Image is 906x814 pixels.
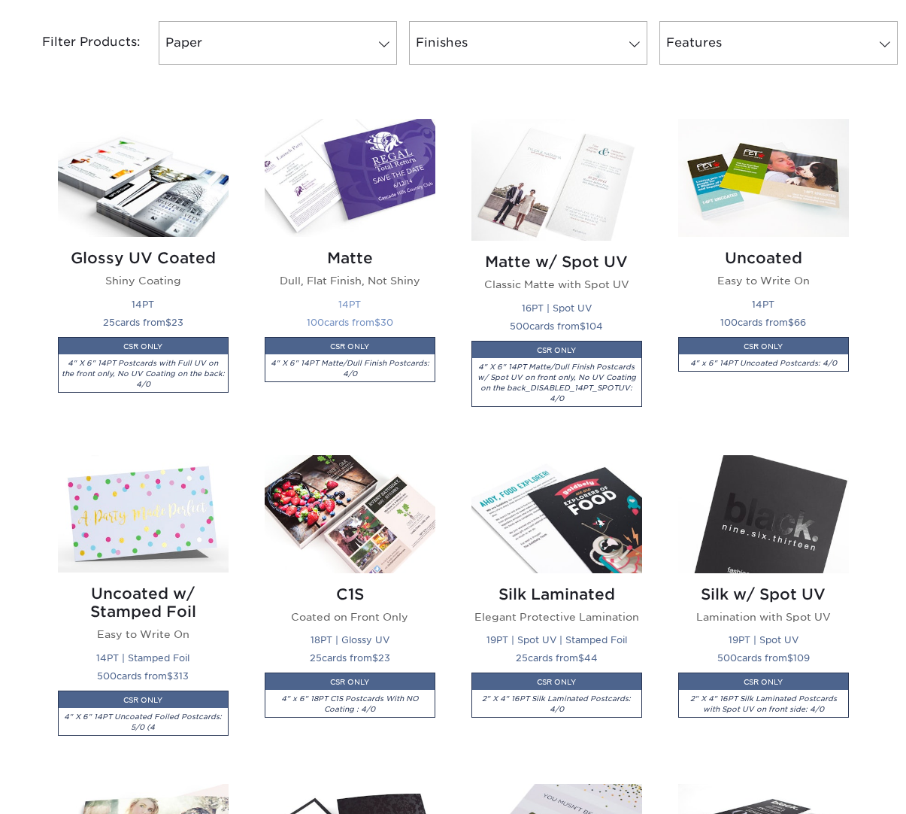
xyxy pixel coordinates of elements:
[522,302,592,314] small: 16PT | Spot UV
[788,317,794,328] span: $
[171,317,183,328] span: 23
[678,455,849,573] img: Silk w/ Spot UV Postcards
[516,652,528,664] span: 25
[678,585,849,603] h2: Silk w/ Spot UV
[96,652,189,664] small: 14PT | Stamped Foil
[159,21,397,65] a: Paper
[310,652,322,664] span: 25
[477,363,636,402] i: 4" X 6" 14PT Matte/Dull Finish Postcards w/ Spot UV on front only, No UV Coating on the back_DISA...
[58,627,229,642] p: Easy to Write On
[471,277,642,292] p: Classic Matte with Spot UV
[482,694,631,713] i: 2" X 4" 16PT Silk Laminated Postcards: 4/0
[678,249,849,267] h2: Uncoated
[123,342,162,351] small: CSR ONLY
[510,320,603,332] small: cards from
[794,317,806,328] span: 66
[717,652,810,664] small: cards from
[173,670,189,682] span: 313
[58,455,229,766] a: Uncoated w/ Stamped Foil Postcards Uncoated w/ Stamped Foil Easy to Write On 14PT | Stamped Foil ...
[729,634,798,645] small: 19PT | Spot UV
[2,21,153,65] div: Filter Products:
[378,652,390,664] span: 23
[471,119,642,241] img: Matte w/ Spot UV Postcards
[690,694,837,713] i: 2" X 4" 16PT Silk Laminated Postcards with Spot UV on front side: 4/0
[62,359,225,388] i: 4" X 6" 14PT Postcards with Full UV on the front only, No UV Coating on the back: 4/0
[330,678,369,686] small: CSR ONLY
[265,609,435,624] p: Coated on Front Only
[471,455,642,766] a: Silk Laminated Postcards Silk Laminated Elegant Protective Lamination 19PT | Spot UV | Stamped Fo...
[281,694,419,713] i: 4" x 6" 18PT C1S Postcards With NO Coating : 4/0
[265,119,435,237] img: Matte Postcards
[58,119,229,437] a: Glossy UV Coated Postcards Glossy UV Coated Shiny Coating 14PT 25cards from$23CSR ONLY4" X 6" 14P...
[744,678,783,686] small: CSR ONLY
[372,652,378,664] span: $
[265,585,435,603] h2: C1S
[64,712,222,731] i: 4" X 6" 14PT Uncoated Foiled Postcards: 5/0 (4
[310,652,390,664] small: cards from
[471,253,642,271] h2: Matte w/ Spot UV
[380,317,393,328] span: 30
[510,320,529,332] span: 500
[58,455,229,573] img: Uncoated w/ Stamped Foil Postcards
[486,634,627,645] small: 19PT | Spot UV | Stamped Foil
[471,585,642,603] h2: Silk Laminated
[265,455,435,766] a: C1S Postcards C1S Coated on Front Only 18PT | Glossy UV 25cards from$23CSR ONLY4" x 6" 18PT C1S P...
[167,670,173,682] span: $
[471,119,642,437] a: Matte w/ Spot UV Postcards Matte w/ Spot UV Classic Matte with Spot UV 16PT | Spot UV 500cards fr...
[265,119,435,437] a: Matte Postcards Matte Dull, Flat Finish, Not Shiny 14PT 100cards from$30CSR ONLY4" X 6" 14PT Matt...
[123,696,162,704] small: CSR ONLY
[265,455,435,573] img: C1S Postcards
[678,455,849,766] a: Silk w/ Spot UV Postcards Silk w/ Spot UV Lamination with Spot UV 19PT | Spot UV 500cards from$10...
[265,273,435,288] p: Dull, Flat Finish, Not Shiny
[374,317,380,328] span: $
[578,652,584,664] span: $
[265,249,435,267] h2: Matte
[58,119,229,237] img: Glossy UV Coated Postcards
[58,249,229,267] h2: Glossy UV Coated
[678,609,849,624] p: Lamination with Spot UV
[537,678,576,686] small: CSR ONLY
[752,299,774,310] small: 14PT
[678,119,849,437] a: Uncoated Postcards Uncoated Easy to Write On 14PT 100cards from$66CSR ONLY4" x 6" 14PT Uncoated P...
[58,585,229,621] h2: Uncoated w/ Stamped Foil
[409,21,647,65] a: Finishes
[307,317,393,328] small: cards from
[471,609,642,624] p: Elegant Protective Lamination
[793,652,810,664] span: 109
[586,320,603,332] span: 104
[58,273,229,288] p: Shiny Coating
[659,21,898,65] a: Features
[678,119,849,237] img: Uncoated Postcards
[678,273,849,288] p: Easy to Write On
[132,299,154,310] small: 14PT
[720,317,738,328] span: 100
[330,342,369,351] small: CSR ONLY
[717,652,737,664] span: 500
[165,317,171,328] span: $
[744,342,783,351] small: CSR ONLY
[97,670,189,682] small: cards from
[103,317,183,328] small: cards from
[537,346,576,354] small: CSR ONLY
[311,634,389,645] small: 18PT | Glossy UV
[787,652,793,664] span: $
[584,652,598,664] span: 44
[690,359,837,367] i: 4" x 6" 14PT Uncoated Postcards: 4/0
[103,317,115,328] span: 25
[271,359,429,378] i: 4" X 6" 14PT Matte/Dull Finish Postcards: 4/0
[338,299,361,310] small: 14PT
[471,455,642,573] img: Silk Laminated Postcards
[580,320,586,332] span: $
[307,317,324,328] span: 100
[516,652,598,664] small: cards from
[720,317,806,328] small: cards from
[97,670,117,682] span: 500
